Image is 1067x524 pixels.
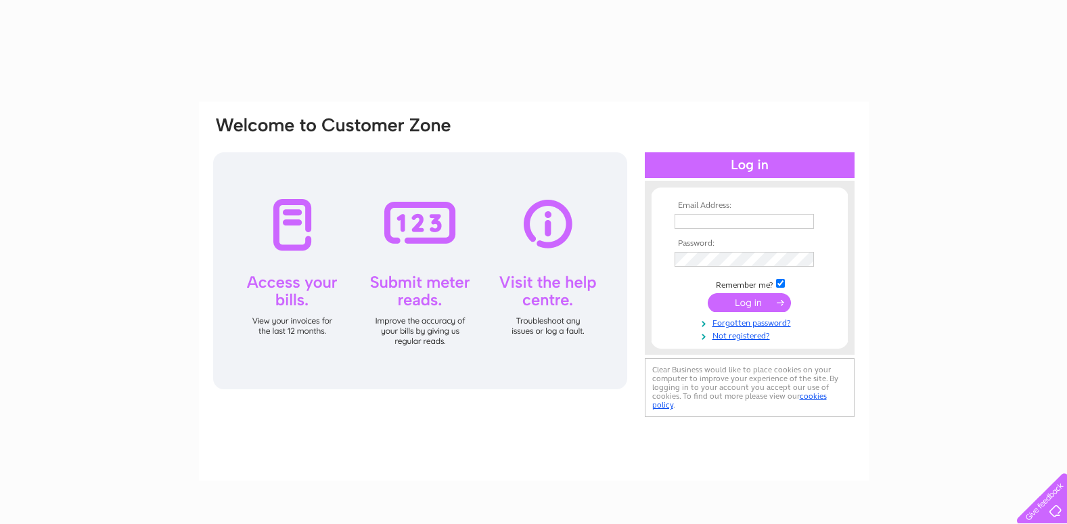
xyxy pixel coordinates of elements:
a: Forgotten password? [675,315,828,328]
input: Submit [708,293,791,312]
th: Email Address: [671,201,828,211]
div: Clear Business would like to place cookies on your computer to improve your experience of the sit... [645,358,855,417]
a: Not registered? [675,328,828,341]
td: Remember me? [671,277,828,290]
th: Password: [671,239,828,248]
a: cookies policy [652,391,827,410]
